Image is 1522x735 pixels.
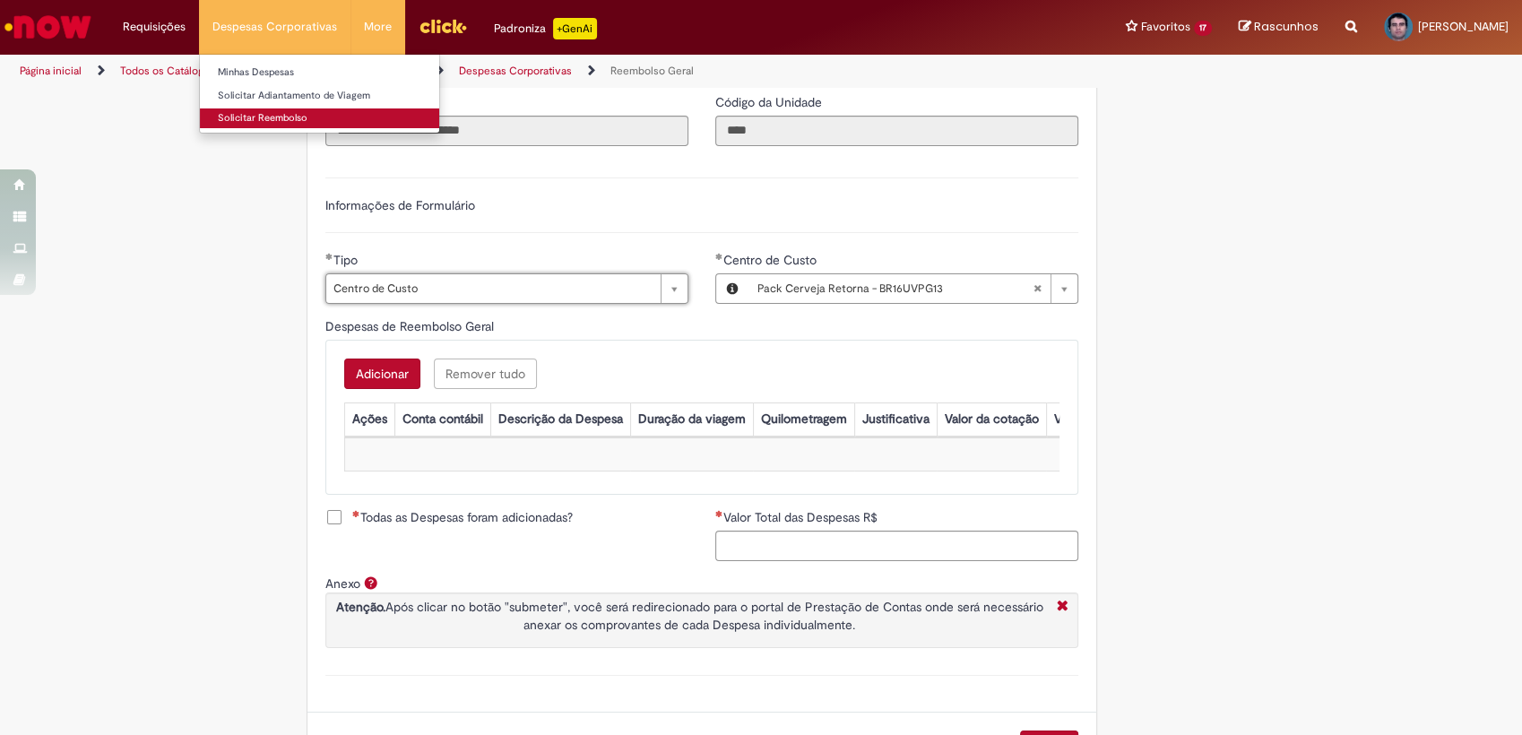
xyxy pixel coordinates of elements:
p: Após clicar no botão "submeter", você será redirecionado para o portal de Prestação de Contas ond... [331,598,1048,634]
a: Despesas Corporativas [459,64,572,78]
ul: Trilhas de página [13,55,1001,88]
span: Necessários [352,510,360,517]
span: Necessários [715,510,723,517]
i: Fechar More information Por anexo [1052,598,1073,617]
span: Obrigatório Preenchido [715,253,723,260]
span: [PERSON_NAME] [1418,19,1509,34]
a: Todos os Catálogos [120,64,215,78]
a: Solicitar Reembolso [200,108,439,128]
a: Reembolso Geral [610,64,694,78]
th: Valor da cotação [937,402,1046,436]
input: Valor Total das Despesas R$ [715,531,1078,561]
a: Página inicial [20,64,82,78]
a: Pack Cerveja Retorna - BR16UVPG13Limpar campo Centro de Custo [748,274,1077,303]
span: Rascunhos [1254,18,1319,35]
a: Rascunhos [1239,19,1319,36]
strong: Atenção. [336,599,385,615]
input: Código da Unidade [715,116,1078,146]
a: Solicitar Adiantamento de Viagem [200,86,439,106]
label: Anexo [325,575,360,592]
div: Padroniza [494,18,597,39]
ul: Despesas Corporativas [199,54,440,134]
img: click_logo_yellow_360x200.png [419,13,467,39]
label: Somente leitura - Código da Unidade [715,93,826,111]
th: Quilometragem [753,402,854,436]
th: Descrição da Despesa [490,402,630,436]
span: More [364,18,392,36]
button: Add a row for Despesas de Reembolso Geral [344,359,420,389]
span: Despesas de Reembolso Geral [325,318,497,334]
span: Requisições [123,18,186,36]
span: Tipo [333,252,361,268]
th: Duração da viagem [630,402,753,436]
span: Todas as Despesas foram adicionadas? [352,508,573,526]
span: Centro de Custo [723,252,820,268]
span: 17 [1194,21,1212,36]
span: Pack Cerveja Retorna - BR16UVPG13 [757,274,1033,303]
span: Favoritos [1141,18,1190,36]
th: Justificativa [854,402,937,436]
input: Título [325,116,688,146]
span: Valor Total das Despesas R$ [723,509,881,525]
label: Informações de Formulário [325,197,475,213]
abbr: Limpar campo Centro de Custo [1024,274,1051,303]
th: Valor por Litro [1046,402,1141,436]
img: ServiceNow [2,9,94,45]
th: Conta contábil [394,402,490,436]
button: Centro de Custo, Visualizar este registro Pack Cerveja Retorna - BR16UVPG13 [716,274,748,303]
p: +GenAi [553,18,597,39]
span: Obrigatório Preenchido [325,253,333,260]
span: Ajuda para Anexo [360,575,382,590]
span: Centro de Custo [333,274,652,303]
span: Despesas Corporativas [212,18,337,36]
a: Minhas Despesas [200,63,439,82]
th: Ações [344,402,394,436]
span: Somente leitura - Código da Unidade [715,94,826,110]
